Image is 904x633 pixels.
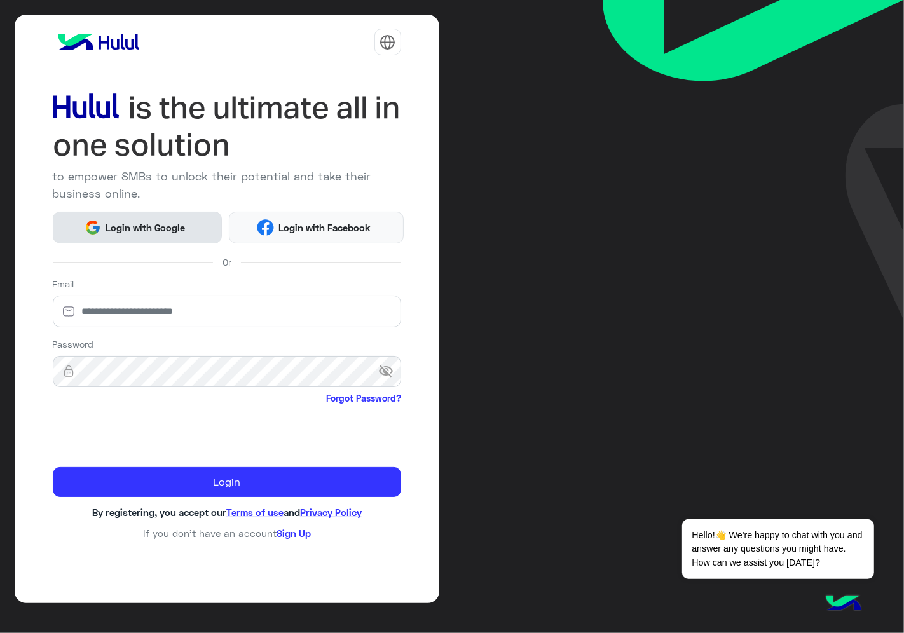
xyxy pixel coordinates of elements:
[53,29,144,55] img: logo
[53,527,401,539] h6: If you don’t have an account
[53,168,401,202] p: to empower SMBs to unlock their potential and take their business online.
[229,212,403,243] button: Login with Facebook
[274,221,376,235] span: Login with Facebook
[326,391,401,405] a: Forgot Password?
[277,527,311,539] a: Sign Up
[53,408,246,458] iframe: reCAPTCHA
[53,305,85,318] img: email
[821,582,866,627] img: hulul-logo.png
[226,507,284,518] a: Terms of use
[53,467,401,498] button: Login
[92,507,226,518] span: By registering, you accept our
[223,255,231,269] span: Or
[101,221,190,235] span: Login with Google
[380,34,395,50] img: tab
[53,277,74,290] label: Email
[284,507,300,518] span: and
[300,507,362,518] a: Privacy Policy
[53,89,401,163] img: hululLoginTitle_EN.svg
[53,212,223,243] button: Login with Google
[378,360,401,383] span: visibility_off
[85,219,101,236] img: Google
[53,337,94,351] label: Password
[682,519,873,579] span: Hello!👋 We're happy to chat with you and answer any questions you might have. How can we assist y...
[257,219,273,236] img: Facebook
[53,365,85,378] img: lock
